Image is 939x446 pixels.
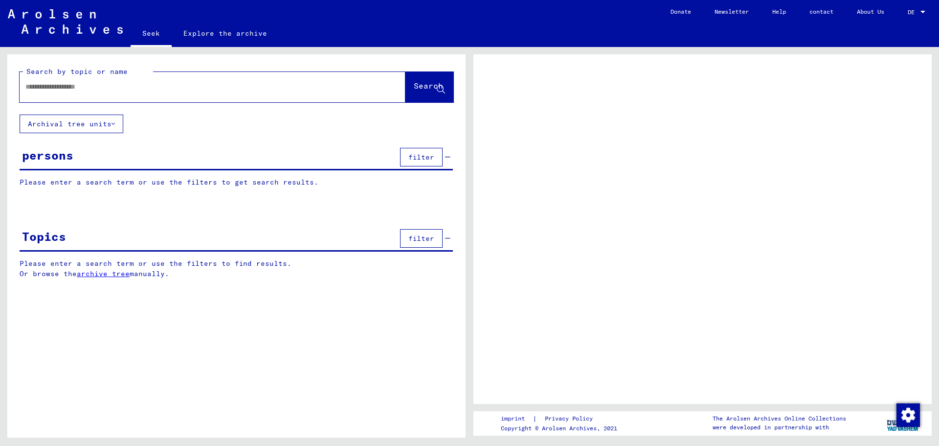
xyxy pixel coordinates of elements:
button: filter [400,229,443,248]
font: Help [772,8,786,15]
font: Please enter a search term or use the filters to get search results. [20,178,318,187]
font: Search [414,81,443,91]
font: filter [408,153,434,162]
font: | [533,414,537,423]
img: Change consent [896,403,920,427]
font: contact [809,8,833,15]
font: DE [908,8,915,16]
button: Search [405,72,453,102]
font: Archival tree units [28,119,112,128]
a: Privacy Policy [537,414,604,424]
a: Explore the archive [172,22,279,45]
font: Topics [22,229,66,244]
font: The Arolsen Archives Online Collections [713,415,846,422]
div: Change consent [896,403,919,426]
font: imprint [501,415,525,422]
button: Archival tree units [20,115,123,133]
font: filter [408,234,434,243]
font: Newsletter [715,8,749,15]
font: were developed in partnership with [713,423,829,431]
font: Donate [671,8,691,15]
font: persons [22,148,73,163]
a: Seek [131,22,172,47]
font: manually. [130,269,169,278]
font: Or browse the [20,269,77,278]
img: Arolsen_neg.svg [8,9,123,34]
img: yv_logo.png [885,411,921,435]
font: About Us [857,8,884,15]
a: imprint [501,414,533,424]
font: Copyright © Arolsen Archives, 2021 [501,424,617,432]
font: Search by topic or name [26,67,128,76]
font: Please enter a search term or use the filters to find results. [20,259,291,268]
a: archive tree [77,269,130,278]
font: Seek [142,29,160,38]
font: Privacy Policy [545,415,593,422]
button: filter [400,148,443,166]
font: Explore the archive [183,29,267,38]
